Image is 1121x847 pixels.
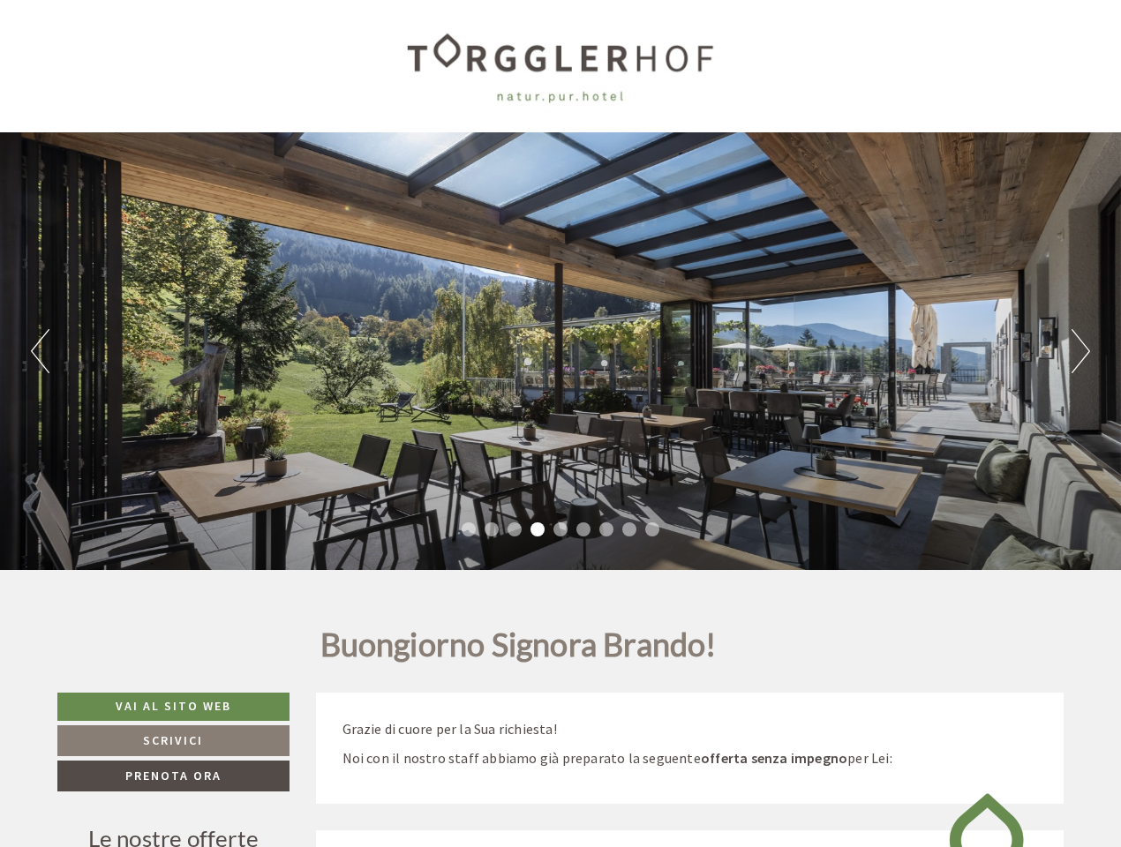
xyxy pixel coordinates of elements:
[14,49,275,102] div: Buon giorno, come possiamo aiutarla?
[320,627,717,671] h1: Buongiorno Signora Brando!
[57,725,290,756] a: Scrivici
[27,52,267,66] div: [GEOGRAPHIC_DATA]
[701,749,847,767] strong: offerta senza impegno
[315,14,380,44] div: [DATE]
[27,86,267,99] small: 00:57
[342,748,1038,768] p: Noi con il nostro staff abbiamo già preparato la seguente per Lei:
[31,329,49,373] button: Previous
[606,465,696,496] button: Invia
[57,693,290,721] a: Vai al sito web
[57,761,290,791] a: Prenota ora
[1072,329,1090,373] button: Next
[342,719,1038,739] p: Grazie di cuore per la Sua richiesta!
